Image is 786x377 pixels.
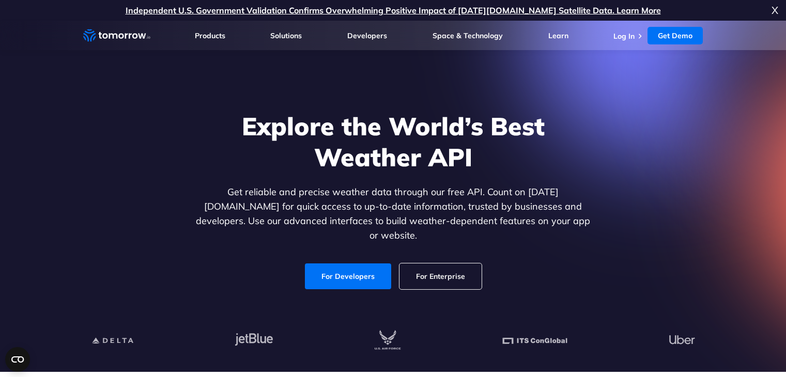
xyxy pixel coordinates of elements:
[305,263,391,289] a: For Developers
[195,31,225,40] a: Products
[613,32,635,41] a: Log In
[194,111,593,172] h1: Explore the World’s Best Weather API
[399,263,482,289] a: For Enterprise
[270,31,302,40] a: Solutions
[548,31,568,40] a: Learn
[126,5,661,15] a: Independent U.S. Government Validation Confirms Overwhelming Positive Impact of [DATE][DOMAIN_NAM...
[433,31,503,40] a: Space & Technology
[347,31,387,40] a: Developers
[648,27,703,44] a: Get Demo
[194,185,593,243] p: Get reliable and precise weather data through our free API. Count on [DATE][DOMAIN_NAME] for quic...
[83,28,150,43] a: Home link
[5,347,30,372] button: Open CMP widget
